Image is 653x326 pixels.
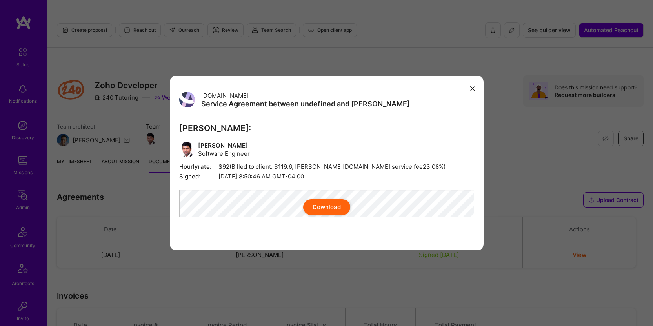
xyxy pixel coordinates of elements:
[198,149,250,158] span: Software Engineer
[170,76,484,251] div: modal
[179,172,218,180] span: Signed:
[179,92,195,107] img: User Avatar
[179,172,474,180] span: [DATE] 8:50:46 AM GMT-04:00
[179,142,195,157] img: User Avatar
[179,162,474,171] span: $92 (Billed to client: $ 119.6 , [PERSON_NAME][DOMAIN_NAME] service fee 23.08 %)
[201,92,249,99] span: [DOMAIN_NAME]
[179,123,474,133] h3: [PERSON_NAME]:
[198,141,250,149] span: [PERSON_NAME]
[470,86,475,91] i: icon Close
[201,100,410,108] h3: Service Agreement between undefined and [PERSON_NAME]
[303,199,350,215] button: Download
[179,162,218,171] span: Hourly rate:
